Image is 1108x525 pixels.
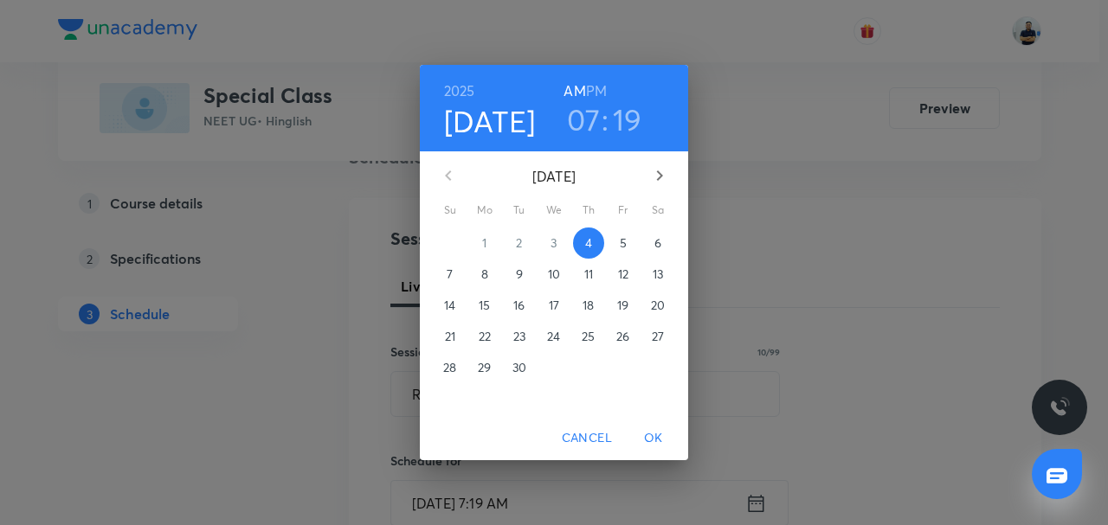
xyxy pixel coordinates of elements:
button: 21 [435,321,466,352]
span: We [538,202,570,219]
p: 29 [478,359,491,376]
p: 27 [652,328,664,345]
button: 8 [469,259,500,290]
button: 10 [538,259,570,290]
span: Su [435,202,466,219]
h3: : [602,101,609,138]
p: 25 [582,328,595,345]
p: 22 [479,328,491,345]
button: 12 [608,259,639,290]
span: Th [573,202,604,219]
button: 2025 [444,79,475,103]
p: 11 [584,266,593,283]
p: 7 [447,266,453,283]
button: 22 [469,321,500,352]
button: 30 [504,352,535,383]
p: 28 [443,359,456,376]
button: PM [586,79,607,103]
button: 5 [608,227,639,259]
span: Mo [469,202,500,219]
p: [DATE] [469,166,639,187]
button: 19 [608,290,639,321]
button: 9 [504,259,535,290]
p: 18 [583,297,594,314]
button: 29 [469,352,500,383]
span: Sa [642,202,673,219]
p: 19 [617,297,628,314]
p: 16 [513,297,525,314]
p: 24 [547,328,560,345]
button: 24 [538,321,570,352]
p: 26 [616,328,629,345]
p: 9 [516,266,523,283]
p: 17 [549,297,559,314]
p: 15 [479,297,490,314]
button: 07 [567,101,601,138]
p: 21 [445,328,455,345]
button: 16 [504,290,535,321]
button: 27 [642,321,673,352]
p: 12 [618,266,628,283]
p: 4 [585,234,592,252]
button: AM [564,79,585,103]
button: OK [626,422,681,454]
button: Cancel [555,422,619,454]
button: [DATE] [444,103,536,139]
button: 20 [642,290,673,321]
button: 4 [573,227,604,259]
button: 23 [504,321,535,352]
button: 17 [538,290,570,321]
p: 5 [620,234,627,252]
span: Fr [608,202,639,219]
p: 23 [513,328,525,345]
button: 11 [573,259,604,290]
button: 7 [435,259,466,290]
button: 25 [573,321,604,352]
button: 15 [469,290,500,321]
button: 26 [608,321,639,352]
p: 20 [651,297,665,314]
button: 28 [435,352,466,383]
p: 10 [548,266,560,283]
button: 19 [613,101,642,138]
button: 6 [642,227,673,259]
p: 6 [654,234,661,252]
button: 13 [642,259,673,290]
span: OK [633,427,674,449]
span: Cancel [562,427,612,449]
p: 8 [481,266,488,283]
span: Tu [504,202,535,219]
p: 13 [653,266,663,283]
p: 30 [512,359,526,376]
button: 18 [573,290,604,321]
p: 14 [444,297,455,314]
button: 14 [435,290,466,321]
